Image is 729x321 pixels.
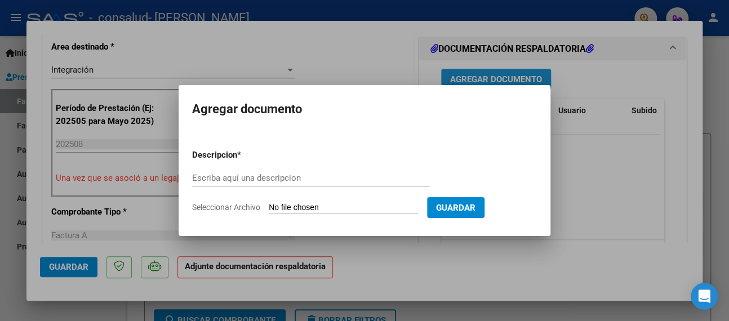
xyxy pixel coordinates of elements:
button: Guardar [427,197,484,218]
h2: Agregar documento [192,99,537,120]
span: Seleccionar Archivo [192,203,260,212]
span: Guardar [436,203,475,213]
p: Descripcion [192,149,296,162]
div: Open Intercom Messenger [691,283,718,310]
